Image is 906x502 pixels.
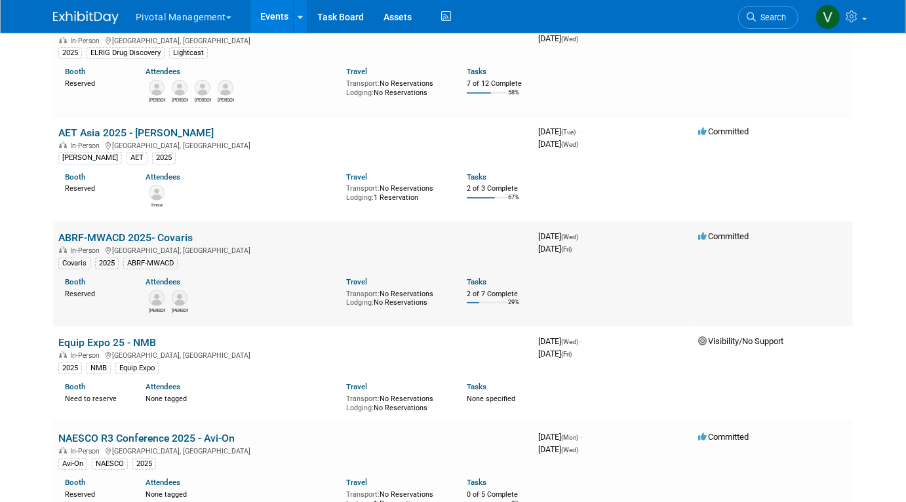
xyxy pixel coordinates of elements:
span: Lodging: [346,88,374,97]
span: Transport: [346,395,380,403]
img: In-Person Event [59,246,67,253]
div: 2025 [58,362,82,374]
span: Visibility/No Support [698,336,783,346]
a: Tasks [467,67,486,76]
span: Committed [698,432,749,442]
div: 2 of 7 Complete [467,290,528,299]
span: [DATE] [538,139,578,149]
a: ELRIG Drug Discovery 2025- Lightcast [58,22,235,34]
a: Attendees [146,478,180,487]
span: [DATE] [538,336,582,346]
div: NMB [87,362,111,374]
div: Lightcast [169,47,208,59]
span: (Mon) [561,434,578,441]
div: Reserved [65,77,126,88]
a: Booth [65,277,85,286]
span: - [580,432,582,442]
div: [GEOGRAPHIC_DATA], [GEOGRAPHIC_DATA] [58,244,528,255]
div: [GEOGRAPHIC_DATA], [GEOGRAPHIC_DATA] [58,349,528,360]
span: (Wed) [561,141,578,148]
span: - [580,231,582,241]
div: Simon Margerison [172,96,188,104]
a: Attendees [146,67,180,76]
a: Booth [65,478,85,487]
span: In-Person [70,37,104,45]
td: 58% [508,89,519,107]
img: Imroz Ghangas [149,185,165,201]
img: In-Person Event [59,37,67,43]
div: 7 of 12 Complete [467,79,528,88]
div: 2025 [58,47,82,59]
img: Scott Brouilette [195,80,210,96]
a: Tasks [467,277,486,286]
img: Valerie Weld [816,5,840,29]
div: No Reservations No Reservations [346,287,447,307]
span: Lodging: [346,193,374,202]
div: None tagged [146,488,337,499]
div: [PERSON_NAME] [58,152,122,164]
div: [GEOGRAPHIC_DATA], [GEOGRAPHIC_DATA] [58,140,528,150]
a: NAESCO R3 Conference 2025 - Avi-On [58,432,235,444]
div: Need to reserve [65,392,126,404]
span: [DATE] [538,444,578,454]
div: ABRF-MWACD [123,258,178,269]
span: (Fri) [561,351,572,358]
a: Travel [346,67,367,76]
span: - [578,126,580,136]
span: (Wed) [561,338,578,345]
span: Committed [698,126,749,136]
div: 2025 [132,458,156,470]
div: Covaris [58,258,90,269]
a: Booth [65,67,85,76]
span: Committed [698,231,749,241]
span: [DATE] [538,33,578,43]
img: Simon Margerison [172,80,187,96]
a: Attendees [146,382,180,391]
div: [GEOGRAPHIC_DATA], [GEOGRAPHIC_DATA] [58,35,528,45]
span: (Wed) [561,233,578,241]
a: Search [738,6,798,29]
div: Reserved [65,287,126,299]
img: ExhibitDay [53,11,119,24]
a: Travel [346,478,367,487]
img: Paul Wylie [218,80,233,96]
div: 2 of 3 Complete [467,184,528,193]
div: 2025 [95,258,119,269]
span: (Wed) [561,446,578,454]
div: AET [127,152,148,164]
span: (Fri) [561,246,572,253]
div: Paul Wylie [218,96,234,104]
span: [DATE] [538,231,582,241]
span: In-Person [70,246,104,255]
a: Attendees [146,277,180,286]
span: - [580,336,582,346]
span: [DATE] [538,244,572,254]
a: Booth [65,172,85,182]
span: Lodging: [346,298,374,307]
a: AET Asia 2025 - [PERSON_NAME] [58,126,214,139]
div: Scott Brouilette [195,96,211,104]
span: (Wed) [561,35,578,43]
td: 29% [508,299,519,317]
div: [GEOGRAPHIC_DATA], [GEOGRAPHIC_DATA] [58,445,528,455]
a: Travel [346,277,367,286]
a: Booth [65,382,85,391]
a: Tasks [467,478,486,487]
div: Imroz Ghangas [149,201,165,208]
div: Carrie Maynard [149,96,165,104]
img: In-Person Event [59,447,67,454]
div: Avi-On [58,458,87,470]
a: Tasks [467,172,486,182]
img: In-Person Event [59,142,67,148]
div: Reserved [65,488,126,499]
img: Sujash Chatterjee [172,290,187,306]
div: 0 of 5 Complete [467,490,528,499]
span: Transport: [346,184,380,193]
div: No Reservations No Reservations [346,77,447,97]
div: Equip Expo [115,362,159,374]
span: Transport: [346,490,380,499]
a: Travel [346,172,367,182]
span: In-Person [70,142,104,150]
a: Travel [346,382,367,391]
a: Tasks [467,382,486,391]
